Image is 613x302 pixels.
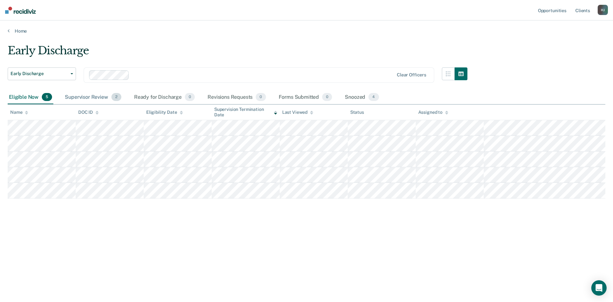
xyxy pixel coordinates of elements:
div: Name [10,110,28,115]
a: Home [8,28,605,34]
span: 0 [322,93,332,101]
div: Forms Submitted0 [277,90,334,105]
div: Early Discharge [8,44,467,62]
div: Last Viewed [282,110,313,115]
div: Eligibility Date [146,110,183,115]
span: 0 [185,93,195,101]
div: Ready for Discharge0 [133,90,196,105]
div: Revisions Requests0 [206,90,267,105]
div: H J [598,5,608,15]
div: Open Intercom Messenger [591,280,607,296]
div: Clear officers [397,72,426,78]
img: Recidiviz [5,7,36,14]
span: Early Discharge [11,71,68,76]
span: 2 [111,93,121,101]
button: Early Discharge [8,67,76,80]
div: Status [350,110,364,115]
div: Assigned to [418,110,448,115]
button: HJ [598,5,608,15]
span: 0 [256,93,266,101]
div: Supervisor Review2 [64,90,123,105]
div: Supervision Termination Date [214,107,277,118]
span: 4 [368,93,379,101]
div: Eligible Now5 [8,90,53,105]
div: Snoozed4 [344,90,380,105]
div: DOC ID [78,110,99,115]
span: 5 [42,93,52,101]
